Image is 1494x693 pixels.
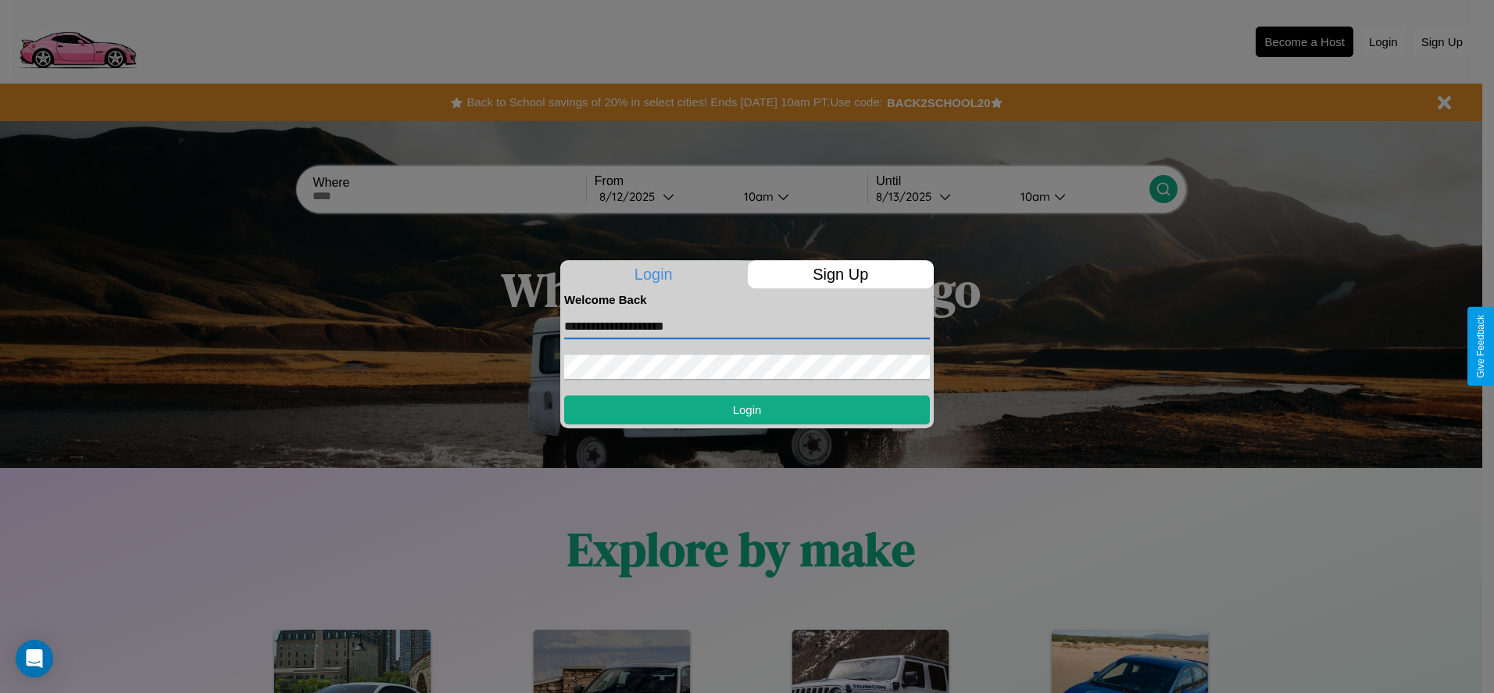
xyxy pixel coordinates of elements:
[748,260,935,288] p: Sign Up
[16,640,53,677] div: Open Intercom Messenger
[560,260,747,288] p: Login
[564,395,930,424] button: Login
[1475,315,1486,378] div: Give Feedback
[564,293,930,306] h4: Welcome Back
